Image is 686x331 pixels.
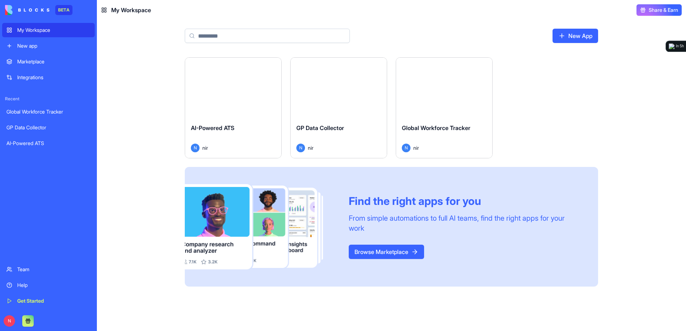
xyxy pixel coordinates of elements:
div: Marketplace [17,58,90,65]
div: Integrations [17,74,90,81]
div: Find the right apps for you [349,195,581,207]
img: Frame_181_egmpey.png [185,184,337,270]
div: From simple automations to full AI teams, find the right apps for your work [349,213,581,233]
span: AI-Powered ATS [191,124,234,131]
img: logo [5,5,50,15]
a: AI-Powered ATS [2,136,95,150]
div: In 5h [676,43,684,49]
span: nir [202,144,208,152]
a: Browse Marketplace [349,245,424,259]
a: My Workspace [2,23,95,37]
a: Integrations [2,70,95,85]
a: GP Data Collector [2,120,95,135]
div: GP Data Collector [6,124,90,131]
a: Global Workforce Tracker [2,105,95,119]
a: Help [2,278,95,292]
span: N [4,315,15,327]
div: Get Started [17,297,90,304]
span: GP Data Collector [296,124,344,131]
span: N [191,144,199,152]
a: Global Workforce TrackerNnir [396,57,493,158]
button: Share & Earn [636,4,682,16]
a: AI-Powered ATSNnir [185,57,282,158]
span: Share & Earn [649,6,678,14]
span: Recent [2,96,95,102]
div: BETA [55,5,72,15]
img: logo [669,43,675,49]
a: Get Started [2,294,95,308]
a: New app [2,39,95,53]
a: New App [553,29,598,43]
div: Help [17,282,90,289]
span: nir [308,144,314,152]
div: My Workspace [17,27,90,34]
div: New app [17,42,90,49]
a: BETA [5,5,72,15]
a: GP Data CollectorNnir [290,57,387,158]
span: N [296,144,305,152]
a: Marketplace [2,54,95,69]
div: AI-Powered ATS [6,140,90,147]
span: Global Workforce Tracker [402,124,470,131]
span: nir [413,144,419,152]
span: My Workspace [111,6,151,14]
div: Global Workforce Tracker [6,108,90,115]
div: Team [17,266,90,273]
a: Team [2,262,95,277]
span: N [402,144,410,152]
